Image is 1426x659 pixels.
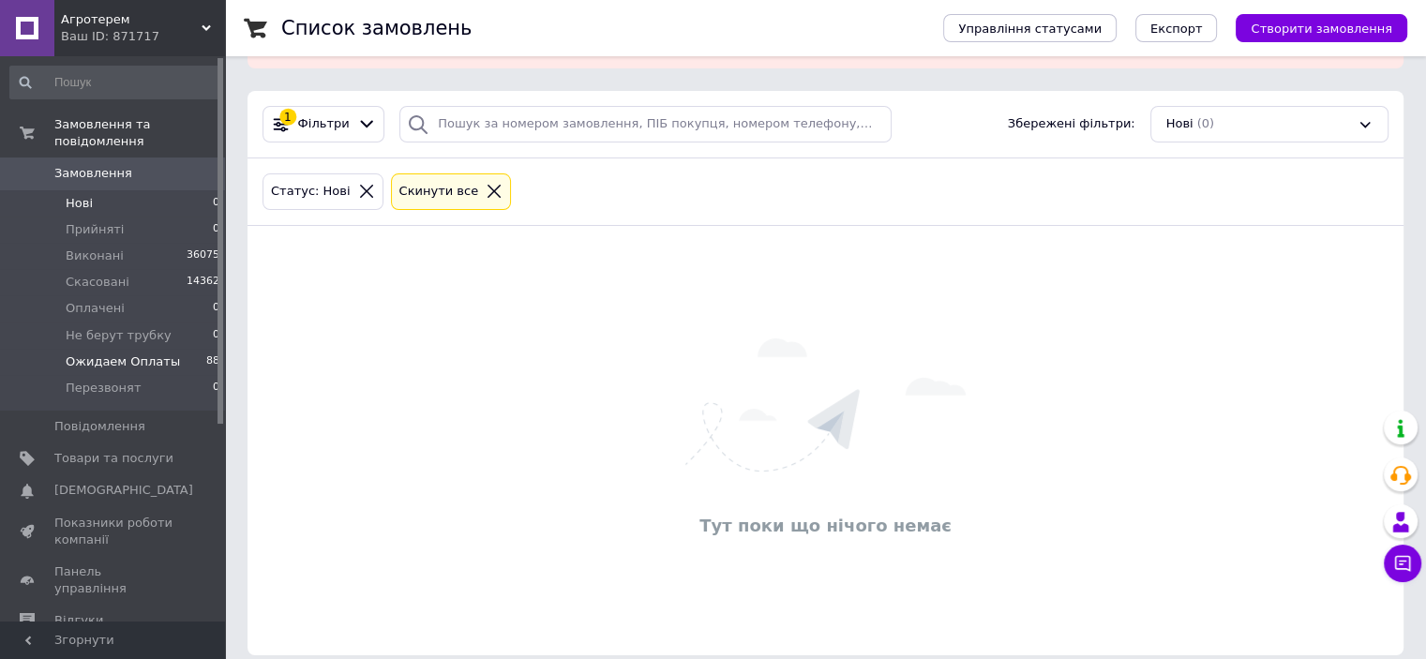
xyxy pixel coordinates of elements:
span: Оплачені [66,300,125,317]
span: Фільтри [298,115,350,133]
span: 0 [213,195,219,212]
span: Виконані [66,247,124,264]
span: Панель управління [54,563,173,597]
span: Прийняті [66,221,124,238]
span: Збережені фільтри: [1008,115,1135,133]
span: Не берут трубку [66,327,172,344]
span: Нові [66,195,93,212]
span: [DEMOGRAPHIC_DATA] [54,482,193,499]
span: 0 [213,380,219,397]
span: Управління статусами [958,22,1102,36]
span: Створити замовлення [1251,22,1392,36]
span: Товари та послуги [54,450,173,467]
a: Створити замовлення [1217,21,1407,35]
span: 88 [206,353,219,370]
input: Пошук за номером замовлення, ПІБ покупця, номером телефону, Email, номером накладної [399,106,892,142]
div: Тут поки що нічого немає [257,514,1394,537]
input: Пошук [9,66,221,99]
span: Повідомлення [54,418,145,435]
span: Замовлення [54,165,132,182]
div: Ваш ID: 871717 [61,28,225,45]
span: 14362 [187,274,219,291]
button: Створити замовлення [1236,14,1407,42]
span: Відгуки [54,612,103,629]
span: Скасовані [66,274,129,291]
span: 36075 [187,247,219,264]
span: 0 [213,327,219,344]
span: Ожидаем Оплаты [66,353,180,370]
span: 0 [213,300,219,317]
div: 1 [279,109,296,126]
button: Управління статусами [943,14,1117,42]
div: Cкинути все [396,182,483,202]
span: Експорт [1150,22,1203,36]
span: Замовлення та повідомлення [54,116,225,150]
span: 0 [213,221,219,238]
span: Нові [1166,115,1193,133]
div: Статус: Нові [267,182,354,202]
button: Чат з покупцем [1384,545,1421,582]
span: Показники роботи компанії [54,515,173,548]
span: Агротерем [61,11,202,28]
h1: Список замовлень [281,17,472,39]
button: Експорт [1135,14,1218,42]
span: Перезвонят [66,380,141,397]
span: (0) [1197,116,1214,130]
